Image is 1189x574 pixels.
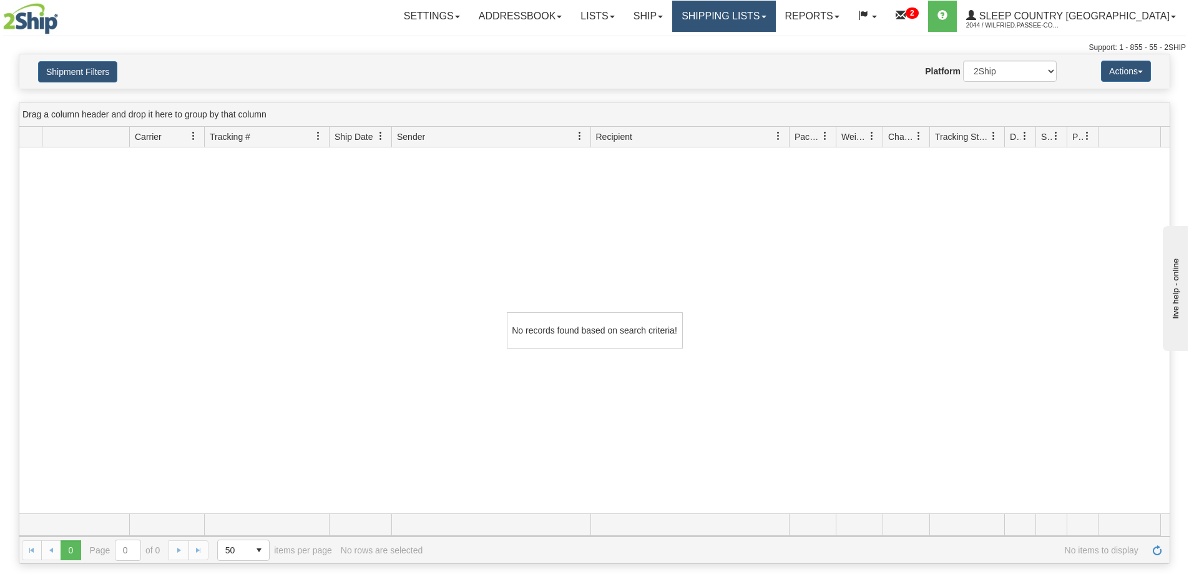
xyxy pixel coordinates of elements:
[571,1,624,32] a: Lists
[776,1,849,32] a: Reports
[38,61,117,82] button: Shipment Filters
[308,126,329,147] a: Tracking # filter column settings
[397,131,425,143] span: Sender
[1014,126,1035,147] a: Delivery Status filter column settings
[976,11,1170,21] span: Sleep Country [GEOGRAPHIC_DATA]
[925,65,961,77] label: Platform
[935,131,989,143] span: Tracking Status
[886,1,928,32] a: 2
[861,126,883,147] a: Weight filter column settings
[9,11,115,20] div: live help - online
[815,126,836,147] a: Packages filter column settings
[370,126,391,147] a: Ship Date filter column settings
[908,126,929,147] a: Charge filter column settings
[1077,126,1098,147] a: Pickup Status filter column settings
[217,540,270,561] span: Page sizes drop down
[183,126,204,147] a: Carrier filter column settings
[1072,131,1083,143] span: Pickup Status
[795,131,821,143] span: Packages
[1010,131,1020,143] span: Delivery Status
[672,1,775,32] a: Shipping lists
[768,126,789,147] a: Recipient filter column settings
[335,131,373,143] span: Ship Date
[966,19,1060,32] span: 2044 / Wilfried.Passee-Coutrin
[61,540,81,560] span: Page 0
[906,7,919,19] sup: 2
[624,1,672,32] a: Ship
[957,1,1185,32] a: Sleep Country [GEOGRAPHIC_DATA] 2044 / Wilfried.Passee-Coutrin
[1160,223,1188,350] iframe: chat widget
[19,102,1170,127] div: grid grouping header
[217,540,332,561] span: items per page
[569,126,590,147] a: Sender filter column settings
[1147,540,1167,560] a: Refresh
[507,312,683,349] div: No records found based on search criteria!
[225,544,242,557] span: 50
[135,131,162,143] span: Carrier
[3,3,58,34] img: logo2044.jpg
[431,545,1138,555] span: No items to display
[90,540,160,561] span: Page of 0
[596,131,632,143] span: Recipient
[1045,126,1067,147] a: Shipment Issues filter column settings
[1041,131,1052,143] span: Shipment Issues
[1101,61,1151,82] button: Actions
[888,131,914,143] span: Charge
[341,545,423,555] div: No rows are selected
[983,126,1004,147] a: Tracking Status filter column settings
[469,1,572,32] a: Addressbook
[841,131,868,143] span: Weight
[249,540,269,560] span: select
[3,42,1186,53] div: Support: 1 - 855 - 55 - 2SHIP
[394,1,469,32] a: Settings
[210,131,250,143] span: Tracking #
